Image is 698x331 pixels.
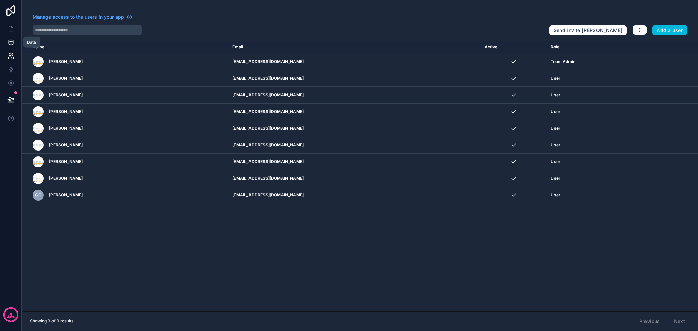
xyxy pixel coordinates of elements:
td: [EMAIL_ADDRESS][DOMAIN_NAME] [228,70,481,87]
div: scrollable content [22,41,698,311]
span: User [551,192,560,198]
td: [EMAIL_ADDRESS][DOMAIN_NAME] [228,120,481,137]
span: [PERSON_NAME] [49,192,83,198]
span: CC [35,192,41,198]
button: Send invite [PERSON_NAME] [549,25,627,36]
button: Add a user [652,25,687,36]
span: User [551,109,560,114]
td: [EMAIL_ADDRESS][DOMAIN_NAME] [228,137,481,154]
p: days [7,314,15,319]
span: [PERSON_NAME] [49,92,83,98]
th: Email [228,41,481,53]
th: Active [481,41,547,53]
span: [PERSON_NAME] [49,59,83,64]
span: [PERSON_NAME] [49,159,83,164]
span: [PERSON_NAME] [49,176,83,181]
span: User [551,142,560,148]
span: Manage access to the users in your app [33,14,124,20]
span: [PERSON_NAME] [49,76,83,81]
span: [PERSON_NAME] [49,109,83,114]
span: Showing 9 of 9 results [30,318,73,324]
p: 6 [9,311,12,318]
span: Team Admin [551,59,575,64]
td: [EMAIL_ADDRESS][DOMAIN_NAME] [228,104,481,120]
span: User [551,176,560,181]
th: Role [547,41,651,53]
span: [PERSON_NAME] [49,126,83,131]
th: Name [22,41,228,53]
span: [PERSON_NAME] [49,142,83,148]
span: User [551,126,560,131]
td: [EMAIL_ADDRESS][DOMAIN_NAME] [228,87,481,104]
span: User [551,76,560,81]
td: [EMAIL_ADDRESS][DOMAIN_NAME] [228,154,481,170]
span: User [551,159,560,164]
div: Data [27,40,36,45]
td: [EMAIL_ADDRESS][DOMAIN_NAME] [228,187,481,204]
td: [EMAIL_ADDRESS][DOMAIN_NAME] [228,170,481,187]
a: Manage access to the users in your app [33,14,132,20]
td: [EMAIL_ADDRESS][DOMAIN_NAME] [228,53,481,70]
span: User [551,92,560,98]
